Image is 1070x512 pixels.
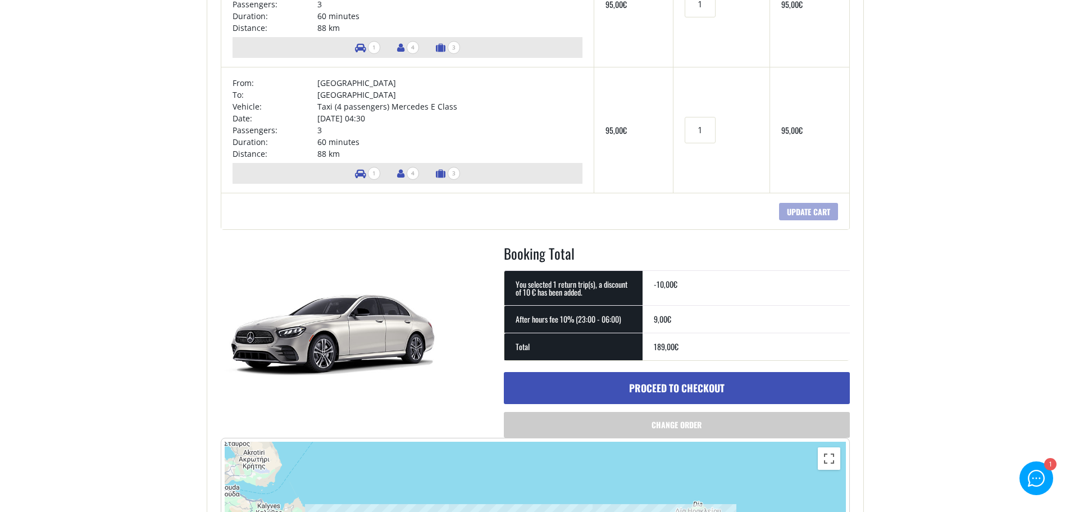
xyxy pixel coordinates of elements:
[1044,459,1055,471] div: 1
[233,148,318,160] td: Distance:
[673,278,677,290] span: €
[368,41,380,54] span: 1
[654,341,679,352] bdi: 189,00
[317,148,582,160] td: 88 km
[654,278,677,290] bdi: -10,00
[317,22,582,34] td: 88 km
[317,112,582,124] td: [DATE] 04:30
[605,124,627,136] bdi: 95,00
[667,313,671,325] span: €
[317,101,582,112] td: Taxi (4 passengers) Mercedes E Class
[430,163,466,184] li: Number of luggage items
[317,89,582,101] td: [GEOGRAPHIC_DATA]
[233,112,318,124] td: Date:
[233,89,318,101] td: To:
[317,10,582,22] td: 60 minutes
[233,77,318,89] td: From:
[685,117,715,143] input: Transfers quantity
[233,22,318,34] td: Distance:
[504,270,643,305] th: You selected 1 return trip(s), a discount of 10 € has been added.
[448,41,460,54] span: 3
[221,243,445,412] img: Taxi (4 passengers) Mercedes E Class
[623,124,627,136] span: €
[368,167,380,180] span: 1
[654,313,671,325] bdi: 9,00
[504,372,850,405] a: Proceed to checkout
[799,124,803,136] span: €
[407,167,419,180] span: 4
[233,10,318,22] td: Duration:
[317,136,582,148] td: 60 minutes
[233,101,318,112] td: Vehicle:
[349,37,386,58] li: Number of vehicles
[317,77,582,89] td: [GEOGRAPHIC_DATA]
[504,333,643,360] th: Total
[781,124,803,136] bdi: 95,00
[818,447,840,470] button: Toggle fullscreen view
[233,124,318,136] td: Passengers:
[779,203,838,220] input: Update cart
[349,163,386,184] li: Number of vehicles
[504,243,850,270] h2: Booking Total
[675,341,679,352] span: €
[407,41,419,54] span: 4
[317,124,582,136] td: 3
[391,163,425,184] li: Number of passengers
[391,37,425,58] li: Number of passengers
[504,305,643,333] th: After hours fee 10% (23:00 - 06:00)
[504,412,850,438] a: Change order
[430,37,466,58] li: Number of luggage items
[448,167,460,180] span: 3
[233,136,318,148] td: Duration:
